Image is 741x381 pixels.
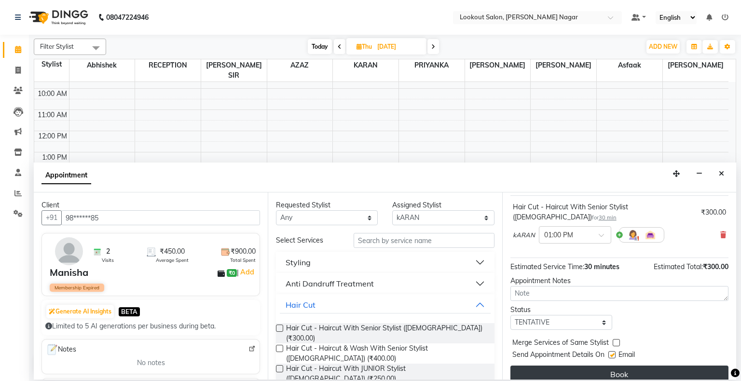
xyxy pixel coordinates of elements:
div: Limited to 5 AI generations per business during beta. [45,321,256,331]
span: kARAN [333,59,398,71]
span: [PERSON_NAME] [465,59,531,71]
span: AZAZ [267,59,333,71]
div: Client [41,200,260,210]
span: 2 [106,246,110,257]
button: Hair Cut [280,296,490,313]
span: Notes [46,343,76,356]
span: No notes [137,358,165,368]
span: Estimated Service Time: [510,262,584,271]
span: Visits [102,257,114,264]
img: logo [25,4,91,31]
img: avatar [55,237,83,265]
span: abhishek [69,59,135,71]
button: Anti Dandruff Treatment [280,275,490,292]
button: +91 [41,210,62,225]
span: BETA [119,307,140,316]
span: Today [308,39,332,54]
div: Styling [286,257,311,268]
span: RECEPTION [135,59,201,71]
span: Hair Cut - Haircut & Wash With Senior Stylist ([DEMOGRAPHIC_DATA]) (₹400.00) [286,343,486,364]
b: 08047224946 [106,4,149,31]
span: Filter Stylist [40,42,74,50]
span: ₹0 [227,269,237,277]
button: ADD NEW [646,40,680,54]
button: Generate AI Insights [46,305,114,318]
div: 1:00 PM [40,152,69,163]
span: Email [618,350,635,362]
div: 10:00 AM [36,89,69,99]
input: Search by service name [354,233,494,248]
span: ₹900.00 [231,246,256,257]
span: 30 min [599,214,617,221]
div: 11:00 AM [36,110,69,120]
span: 30 minutes [584,262,619,271]
span: Asfaak [597,59,662,71]
div: Manisha [50,265,88,280]
button: Close [714,166,728,181]
div: ₹300.00 [701,207,726,218]
small: for [592,214,617,221]
span: Appointment [41,167,91,184]
span: Total Spent [230,257,256,264]
span: ₹450.00 [160,246,185,257]
div: Status [510,305,612,315]
div: Requested Stylist [276,200,378,210]
div: Hair Cut [286,299,316,311]
span: Hair Cut - Haircut With Senior Stylist ([DEMOGRAPHIC_DATA]) (₹300.00) [286,323,486,343]
span: [PERSON_NAME] [663,59,728,71]
input: 2025-09-04 [374,40,423,54]
a: Add [239,266,256,278]
div: Anti Dandruff Treatment [286,278,374,289]
span: Merge Services of Same Stylist [512,338,609,350]
span: [PERSON_NAME] [531,59,596,71]
span: Estimated Total: [654,262,703,271]
span: kARAN [513,231,535,240]
span: PRIYANKA [399,59,465,71]
span: Membership Expired [50,284,104,292]
img: Interior.png [645,229,656,241]
div: Hair Cut - Haircut With Senior Stylist ([DEMOGRAPHIC_DATA]) [513,202,697,222]
div: Stylist [34,59,69,69]
div: Select Services [269,235,346,245]
button: Styling [280,254,490,271]
div: Assigned Stylist [392,200,494,210]
span: [PERSON_NAME] SIR [201,59,267,82]
span: Average Spent [156,257,189,264]
div: 12:00 PM [36,131,69,141]
input: Search by Name/Mobile/Email/Code [61,210,260,225]
span: ₹300.00 [703,262,728,271]
span: ADD NEW [649,43,677,50]
span: Send Appointment Details On [512,350,604,362]
span: Thu [354,43,374,50]
img: Hairdresser.png [627,229,639,241]
div: Appointment Notes [510,276,728,286]
span: | [237,266,256,278]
